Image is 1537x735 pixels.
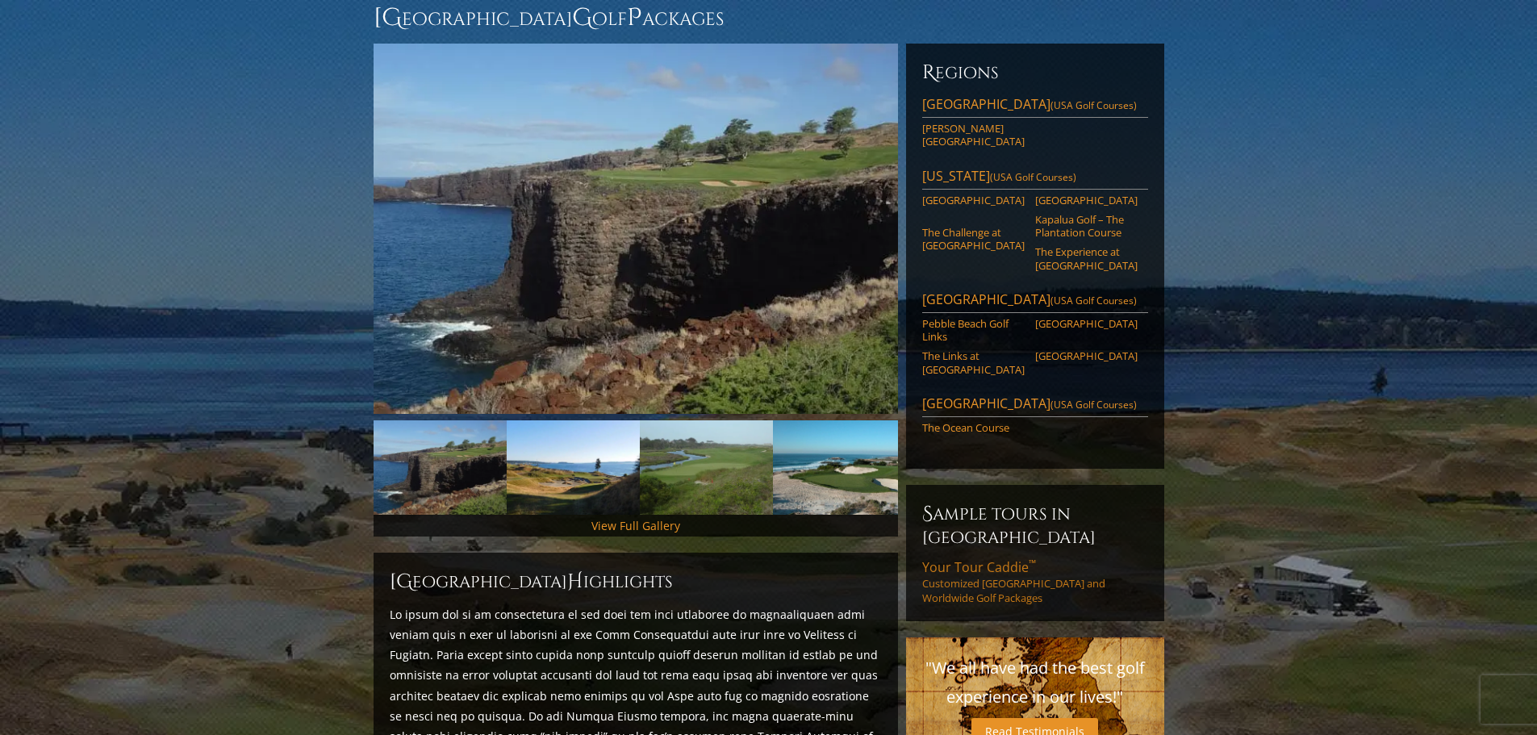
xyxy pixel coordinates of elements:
p: "We all have had the best golf experience in our lives!" [922,654,1148,712]
a: The Links at [GEOGRAPHIC_DATA] [922,349,1025,376]
a: Kapalua Golf – The Plantation Course [1035,213,1138,240]
a: The Challenge at [GEOGRAPHIC_DATA] [922,226,1025,253]
a: [GEOGRAPHIC_DATA] [1035,317,1138,330]
a: [GEOGRAPHIC_DATA](USA Golf Courses) [922,290,1148,313]
span: G [572,2,592,34]
a: [GEOGRAPHIC_DATA] [1035,194,1138,207]
span: (USA Golf Courses) [1050,294,1137,307]
a: View Full Gallery [591,518,680,533]
a: [GEOGRAPHIC_DATA] [922,194,1025,207]
span: H [567,569,583,595]
span: (USA Golf Courses) [1050,398,1137,411]
span: Your Tour Caddie [922,558,1036,576]
a: [GEOGRAPHIC_DATA] [1035,349,1138,362]
span: (USA Golf Courses) [1050,98,1137,112]
a: [GEOGRAPHIC_DATA](USA Golf Courses) [922,95,1148,118]
h1: [GEOGRAPHIC_DATA] olf ackages [374,2,1164,34]
h2: [GEOGRAPHIC_DATA] ighlights [390,569,882,595]
a: [US_STATE](USA Golf Courses) [922,167,1148,190]
a: [PERSON_NAME][GEOGRAPHIC_DATA] [922,122,1025,148]
h6: Sample Tours in [GEOGRAPHIC_DATA] [922,501,1148,549]
sup: ™ [1029,557,1036,570]
a: The Experience at [GEOGRAPHIC_DATA] [1035,245,1138,272]
a: Pebble Beach Golf Links [922,317,1025,344]
span: (USA Golf Courses) [990,170,1076,184]
a: Your Tour Caddie™Customized [GEOGRAPHIC_DATA] and Worldwide Golf Packages [922,558,1148,605]
a: The Ocean Course [922,421,1025,434]
span: P [627,2,642,34]
h6: Regions [922,60,1148,86]
a: [GEOGRAPHIC_DATA](USA Golf Courses) [922,395,1148,417]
